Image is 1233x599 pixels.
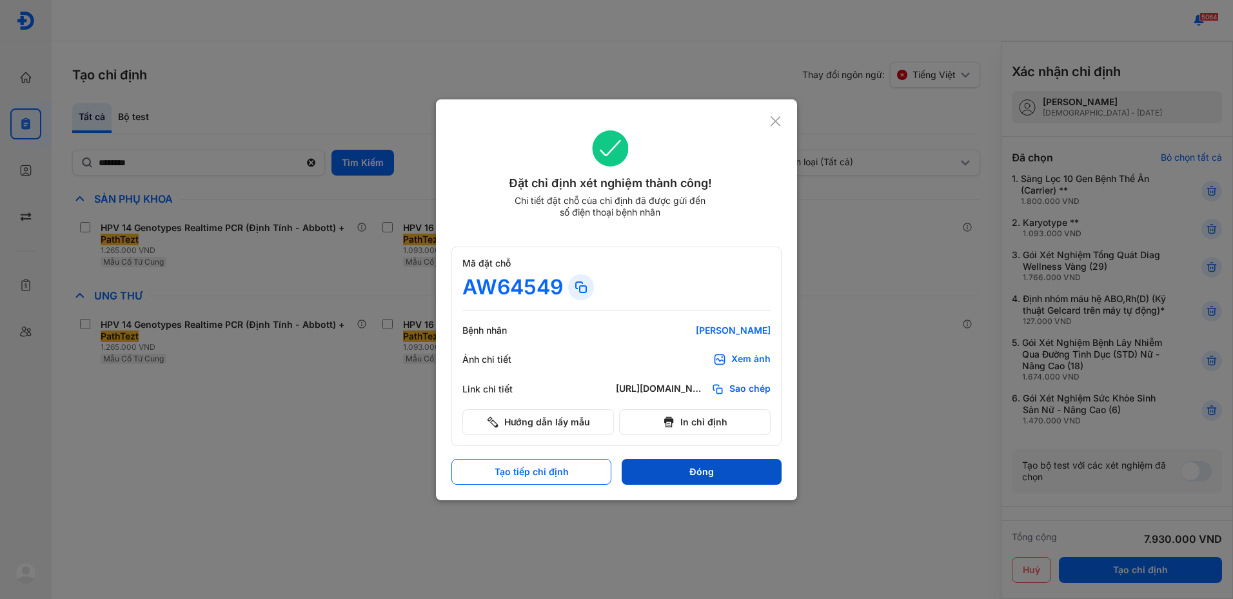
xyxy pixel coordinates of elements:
span: Sao chép [729,383,771,396]
div: Mã đặt chỗ [462,258,771,269]
div: Ảnh chi tiết [462,354,540,365]
div: AW64549 [462,274,563,300]
div: Xem ảnh [731,353,771,366]
div: Đặt chỉ định xét nghiệm thành công! [451,174,769,192]
button: Hướng dẫn lấy mẫu [462,409,614,435]
div: Link chi tiết [462,383,540,395]
div: Bệnh nhân [462,325,540,336]
div: [URL][DOMAIN_NAME] [616,383,706,396]
button: Tạo tiếp chỉ định [451,459,611,485]
div: Chi tiết đặt chỗ của chỉ định đã được gửi đến số điện thoại bệnh nhân [509,195,711,218]
button: Đóng [622,459,782,485]
div: [PERSON_NAME] [616,325,771,336]
button: In chỉ định [619,409,771,435]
